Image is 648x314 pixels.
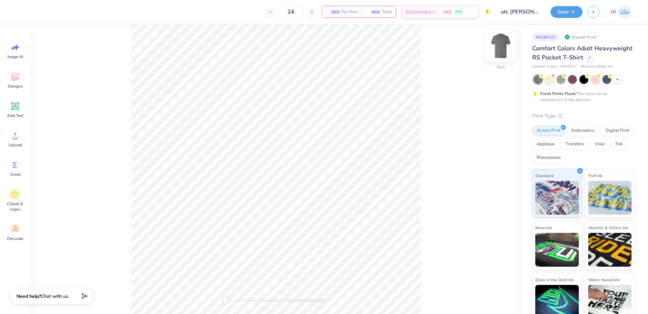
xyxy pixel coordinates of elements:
input: – – [278,6,304,18]
div: Embroidery [567,126,599,136]
div: Foil [611,139,627,149]
div: Vinyl [590,139,609,149]
strong: Need help? [17,293,41,299]
span: Add Text [7,113,23,118]
div: Applique [532,139,559,149]
span: Comfort Colors [532,64,557,70]
span: Total [382,8,392,16]
span: Greek [10,172,21,177]
div: Rhinestones [532,153,565,163]
div: Original Proof [563,33,600,41]
div: # 524811D [532,33,559,41]
span: Puff Ink [588,172,602,179]
span: Upload [8,142,22,148]
span: N/A [443,8,452,16]
span: Minimum Order: 24 + [580,64,614,70]
span: Designs [8,83,23,89]
span: Per Item [342,8,358,16]
img: Jo Vincent [618,5,631,19]
span: Water based Ink [588,276,619,283]
span: Standard [535,172,553,179]
span: Neon Ink [535,224,552,231]
span: Est. Delivery [406,8,431,16]
img: Neon Ink [535,233,579,267]
div: Print Type [532,112,634,120]
img: Standard [535,181,579,215]
img: Puff Ink [588,181,632,215]
span: Comfort Colors Adult Heavyweight RS Pocket T-Shirt [532,44,632,62]
span: Free [456,9,462,14]
input: Untitled Design [496,5,545,19]
span: Glow in the Dark Ink [535,276,574,283]
span: Clipart & logos [4,201,26,212]
span: Image AI [7,54,23,59]
button: Save [550,6,583,18]
strong: Fresh Prints Flash: [540,91,576,96]
a: JV [608,5,634,19]
span: Decorate [7,236,23,241]
span: JV [611,8,616,16]
span: N/A [366,8,380,16]
div: Transfers [561,139,588,149]
div: This color can be expedited for 5 day delivery. [540,91,623,103]
img: Back [487,32,514,59]
div: Digital Print [601,126,634,136]
span: Metallic & Glitter Ink [588,224,628,231]
img: Metallic & Glitter Ink [588,233,632,267]
div: Screen Print [532,126,565,136]
div: Accessibility label [222,297,229,304]
span: Chat with us. [41,293,69,299]
div: Back [496,64,505,70]
span: N/A [326,8,340,16]
span: # 6030CC [561,64,577,70]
